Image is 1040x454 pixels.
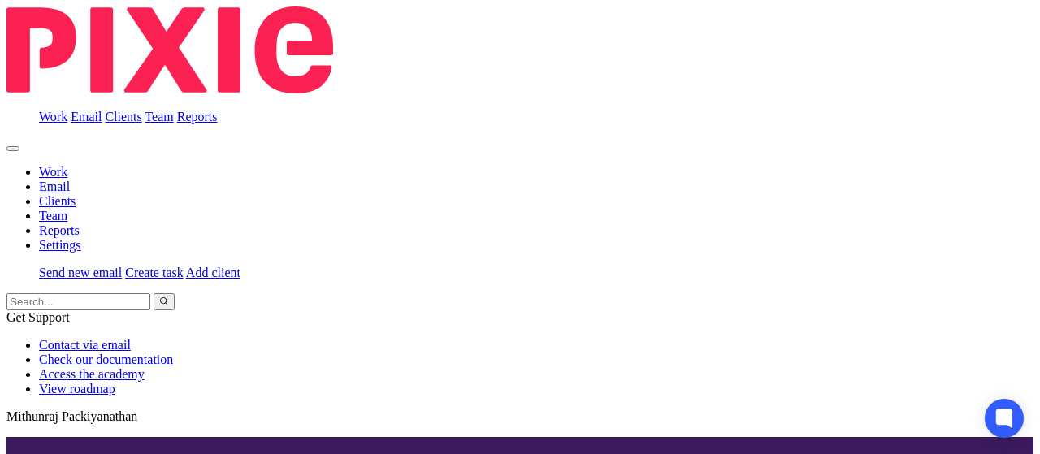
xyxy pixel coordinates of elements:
a: Access the academy [39,367,145,381]
a: Send new email [39,266,122,279]
a: View roadmap [39,382,115,396]
a: Email [71,110,102,123]
a: Reports [39,223,80,237]
a: Clients [39,194,76,208]
span: Get Support [6,310,70,324]
a: Email [39,179,70,193]
a: Clients [105,110,141,123]
input: Search [6,293,150,310]
a: Work [39,165,67,179]
img: Pixie [6,6,333,93]
a: Team [145,110,173,123]
a: Reports [177,110,218,123]
a: Check our documentation [39,352,173,366]
a: Settings [39,238,81,252]
a: Work [39,110,67,123]
a: Add client [186,266,240,279]
a: Create task [125,266,184,279]
button: Search [154,293,175,310]
p: Mithunraj Packiyanathan [6,409,1033,424]
a: Team [39,209,67,223]
a: Contact via email [39,338,131,352]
